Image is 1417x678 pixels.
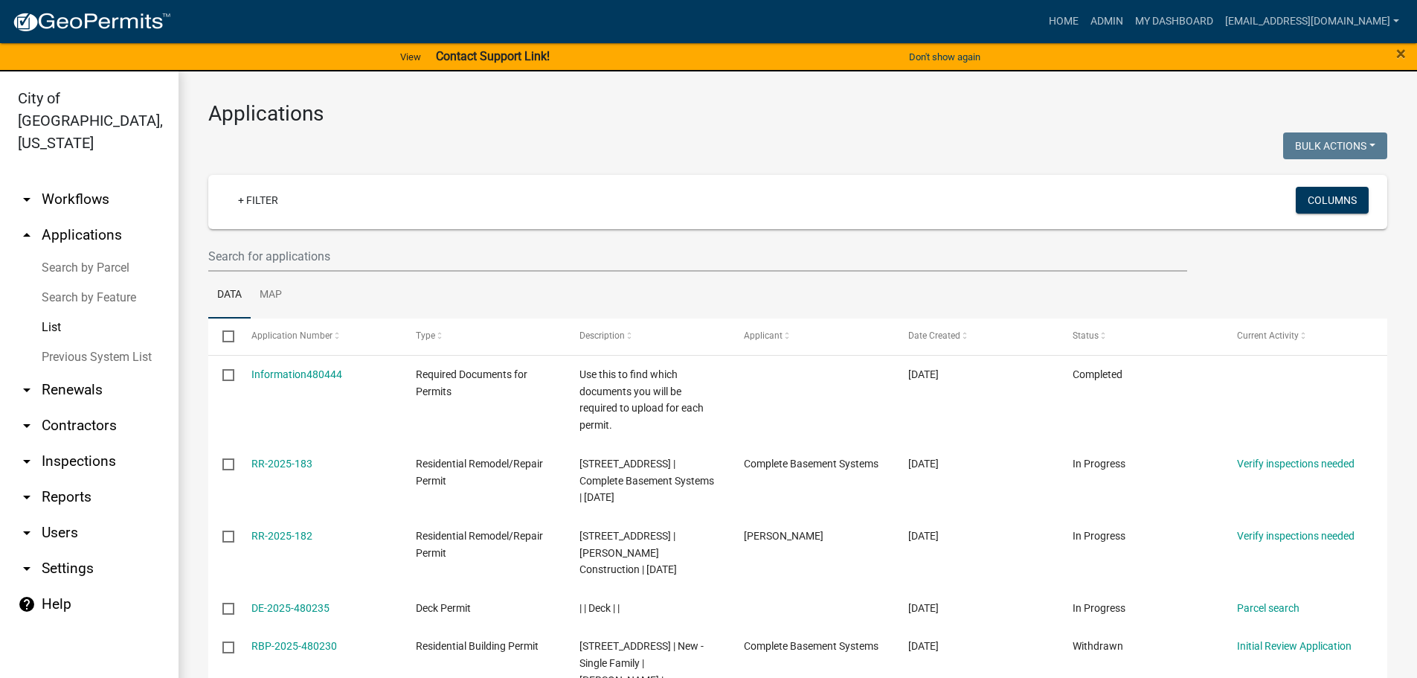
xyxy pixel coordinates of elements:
a: Map [251,272,291,319]
i: help [18,595,36,613]
span: Type [416,330,435,341]
i: arrow_drop_down [18,452,36,470]
datatable-header-cell: Status [1058,319,1223,354]
span: 09/18/2025 [908,458,939,470]
i: arrow_drop_down [18,488,36,506]
a: DE-2025-480235 [251,602,330,614]
a: My Dashboard [1129,7,1219,36]
span: 09/18/2025 [908,368,939,380]
a: RR-2025-183 [251,458,312,470]
input: Search for applications [208,241,1187,272]
a: Verify inspections needed [1237,530,1355,542]
a: + Filter [226,187,290,214]
span: In Progress [1073,602,1125,614]
a: Admin [1085,7,1129,36]
span: Description [579,330,625,341]
a: Parcel search [1237,602,1299,614]
span: Withdrawn [1073,640,1123,652]
span: 09/18/2025 [908,640,939,652]
datatable-header-cell: Description [565,319,730,354]
a: Data [208,272,251,319]
datatable-header-cell: Current Activity [1223,319,1387,354]
button: Close [1396,45,1406,63]
h3: Applications [208,101,1387,127]
i: arrow_drop_down [18,417,36,435]
span: Required Documents for Permits [416,368,527,397]
datatable-header-cell: Select [208,319,237,354]
span: Residential Remodel/Repair Permit [416,458,543,487]
span: Use this to find which documents you will be required to upload for each permit. [579,368,704,431]
i: arrow_drop_down [18,191,36,208]
span: × [1396,43,1406,64]
span: 914 GERMAN ST N | Tim Abraham Construction | 09/18/2025 [579,530,677,576]
span: Status [1073,330,1099,341]
span: Residential Building Permit [416,640,539,652]
button: Don't show again [903,45,986,69]
span: Residential Remodel/Repair Permit [416,530,543,559]
span: 09/18/2025 [908,602,939,614]
i: arrow_drop_down [18,381,36,399]
button: Columns [1296,187,1369,214]
a: Initial Review Application [1237,640,1352,652]
a: [EMAIL_ADDRESS][DOMAIN_NAME] [1219,7,1405,36]
datatable-header-cell: Type [401,319,565,354]
span: Deck Permit [416,602,471,614]
span: Applicant [744,330,783,341]
datatable-header-cell: Applicant [730,319,894,354]
a: RBP-2025-480230 [251,640,337,652]
a: Information480444 [251,368,342,380]
datatable-header-cell: Application Number [237,319,401,354]
span: 09/18/2025 [908,530,939,542]
a: Verify inspections needed [1237,458,1355,470]
span: In Progress [1073,530,1125,542]
span: Completed [1073,368,1122,380]
span: Current Activity [1237,330,1299,341]
span: Date Created [908,330,960,341]
a: View [394,45,427,69]
i: arrow_drop_down [18,560,36,578]
span: Application Number [251,330,332,341]
a: Home [1043,7,1085,36]
span: | | Deck | | [579,602,620,614]
a: RR-2025-182 [251,530,312,542]
span: Complete Basement Systems [744,458,878,470]
span: In Progress [1073,458,1125,470]
span: 1533 OAKWOOD AVE | Complete Basement Systems | 10/09/2025 [579,458,714,504]
i: arrow_drop_up [18,226,36,244]
span: Complete Basement Systems [744,640,878,652]
button: Bulk Actions [1283,132,1387,159]
i: arrow_drop_down [18,524,36,542]
strong: Contact Support Link! [436,49,550,63]
datatable-header-cell: Date Created [894,319,1058,354]
span: Tim [744,530,823,542]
